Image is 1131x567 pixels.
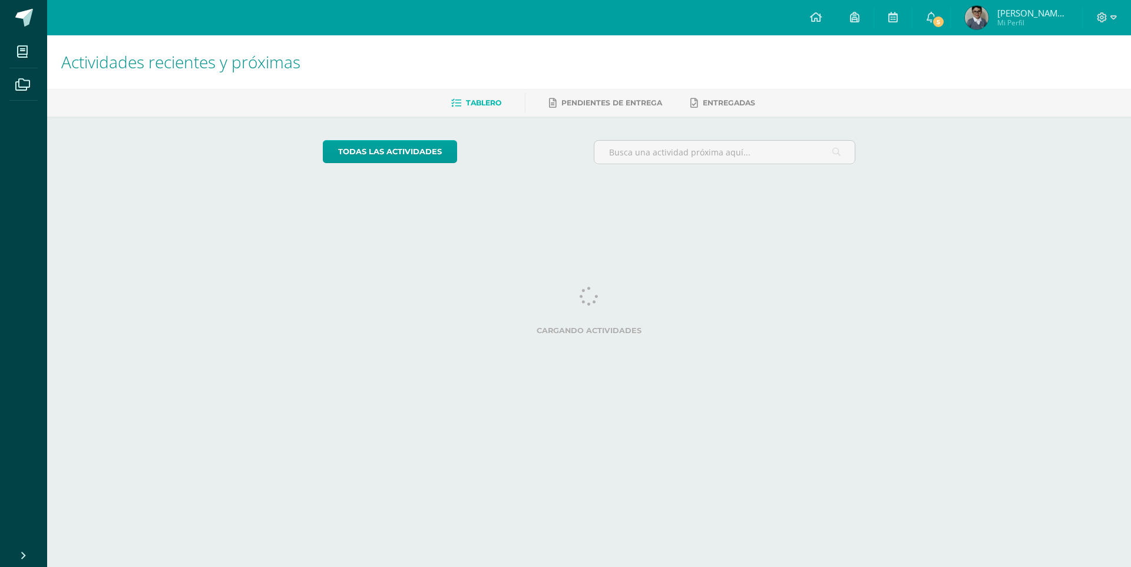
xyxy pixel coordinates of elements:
span: Actividades recientes y próximas [61,51,300,73]
span: Mi Perfil [997,18,1068,28]
span: Pendientes de entrega [561,98,662,107]
a: Pendientes de entrega [549,94,662,112]
img: 0a2fc88354891e037b47c959cf6d87a8.png [965,6,988,29]
span: [PERSON_NAME] de [PERSON_NAME] [997,7,1068,19]
a: Tablero [451,94,501,112]
span: Entregadas [703,98,755,107]
span: Tablero [466,98,501,107]
span: 5 [931,15,944,28]
a: todas las Actividades [323,140,457,163]
label: Cargando actividades [323,326,856,335]
input: Busca una actividad próxima aquí... [594,141,855,164]
a: Entregadas [690,94,755,112]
